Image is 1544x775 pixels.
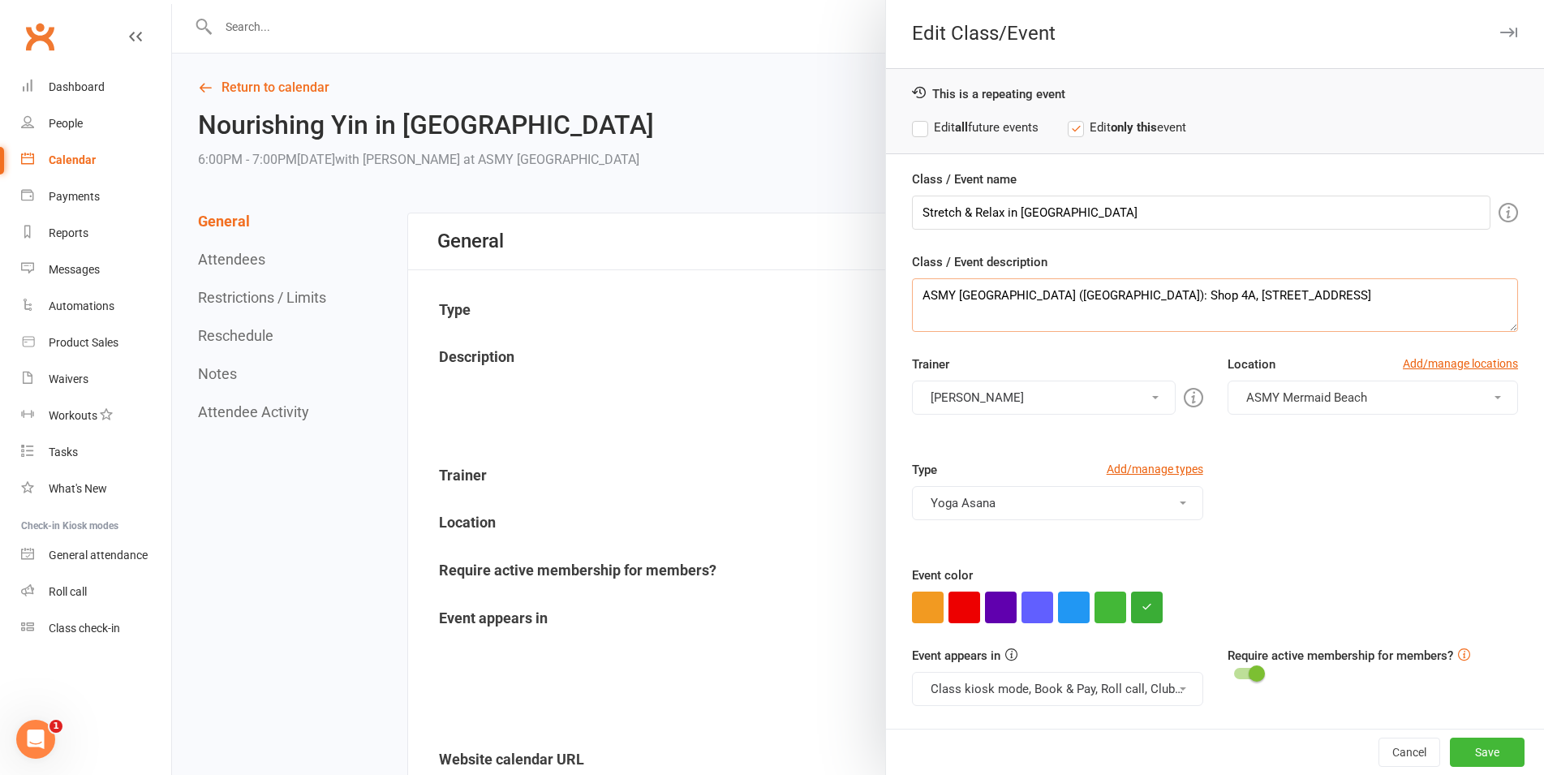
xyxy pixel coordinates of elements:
button: Save [1450,738,1525,767]
div: Class check-in [49,622,120,635]
a: Product Sales [21,325,171,361]
div: This is a repeating event [912,85,1518,101]
button: Cancel [1378,738,1440,767]
input: Enter event name [912,196,1490,230]
div: Edit Class/Event [886,22,1544,45]
a: People [21,105,171,142]
a: Dashboard [21,69,171,105]
span: 1 [49,720,62,733]
div: Messages [49,263,100,276]
strong: only this [1111,120,1157,135]
a: Payments [21,179,171,215]
button: [PERSON_NAME] [912,381,1175,415]
a: Roll call [21,574,171,610]
label: Event color [912,566,973,585]
div: Workouts [49,409,97,422]
a: Reports [21,215,171,252]
div: Waivers [49,372,88,385]
a: Class kiosk mode [21,610,171,647]
div: People [49,117,83,130]
button: Class kiosk mode, Book & Pay, Roll call, Clubworx website calendar and Mobile app [912,672,1202,706]
a: Waivers [21,361,171,398]
span: ASMY Mermaid Beach [1246,390,1367,405]
a: Automations [21,288,171,325]
div: Roll call [49,585,87,598]
div: Product Sales [49,336,118,349]
strong: all [955,120,968,135]
div: Calendar [49,153,96,166]
label: Location [1228,355,1275,374]
div: Tasks [49,446,78,459]
a: Workouts [21,398,171,434]
a: What's New [21,471,171,507]
div: Reports [49,226,88,239]
button: ASMY Mermaid Beach [1228,381,1518,415]
label: Require active membership for members? [1228,648,1453,663]
label: Type [912,460,937,480]
div: Dashboard [49,80,105,93]
label: Trainer [912,355,949,374]
div: What's New [49,482,107,495]
a: Messages [21,252,171,288]
a: General attendance kiosk mode [21,537,171,574]
label: Class / Event description [912,252,1047,272]
iframe: Intercom live chat [16,720,55,759]
a: Calendar [21,142,171,179]
a: Add/manage types [1107,460,1203,478]
label: Edit event [1068,118,1186,137]
button: Yoga Asana [912,486,1202,520]
a: Clubworx [19,16,60,57]
label: Event appears in [912,646,1000,665]
div: Automations [49,299,114,312]
label: Edit future events [912,118,1039,137]
div: General attendance [49,549,148,562]
div: Payments [49,190,100,203]
a: Add/manage locations [1403,355,1518,372]
label: Class / Event name [912,170,1017,189]
a: Tasks [21,434,171,471]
